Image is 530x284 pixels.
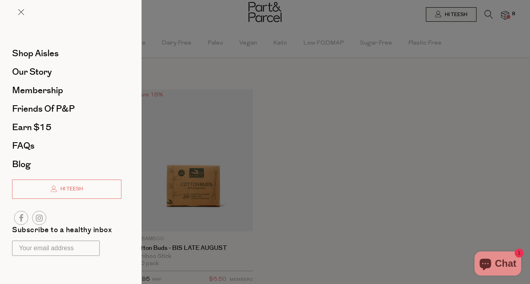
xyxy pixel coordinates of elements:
[12,102,75,115] span: Friends of P&P
[12,84,63,97] span: Membership
[12,67,121,76] a: Our Story
[12,123,121,132] a: Earn $15
[58,186,83,192] span: Hi teesh
[12,86,121,95] a: Membership
[12,104,121,113] a: Friends of P&P
[12,180,121,199] a: Hi teesh
[12,227,112,237] label: Subscribe to a healthy inbox
[12,241,100,256] input: Your email address
[12,158,31,171] span: Blog
[12,65,52,78] span: Our Story
[12,49,121,58] a: Shop Aisles
[12,141,121,150] a: FAQs
[12,121,51,134] span: Earn $15
[12,139,35,152] span: FAQs
[12,160,121,169] a: Blog
[472,251,524,278] inbox-online-store-chat: Shopify online store chat
[12,47,59,60] span: Shop Aisles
